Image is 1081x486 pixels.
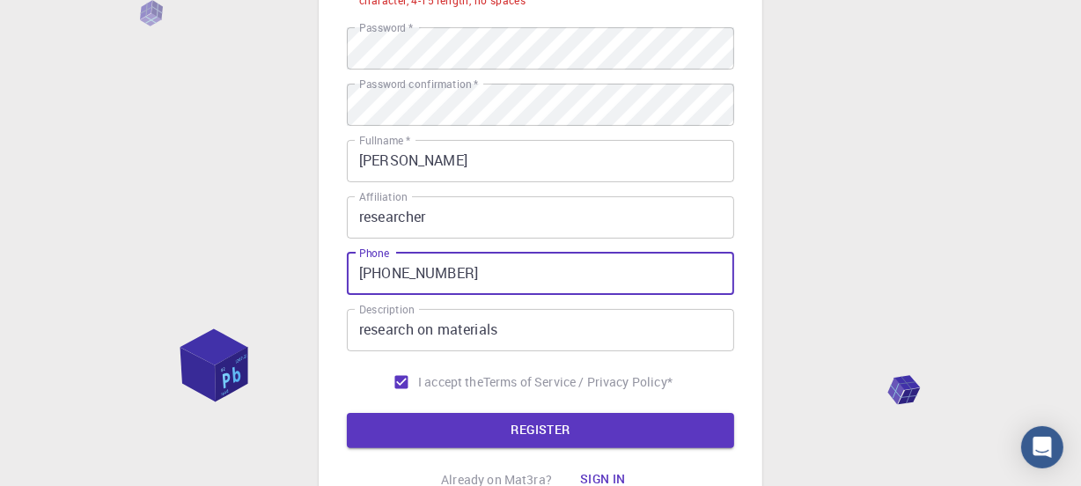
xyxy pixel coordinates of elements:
[1021,426,1063,468] div: Open Intercom Messenger
[359,189,407,204] label: Affiliation
[347,413,734,448] button: REGISTER
[483,373,673,391] p: Terms of Service / Privacy Policy *
[359,77,478,92] label: Password confirmation
[483,373,673,391] a: Terms of Service / Privacy Policy*
[359,133,410,148] label: Fullname
[359,302,415,317] label: Description
[359,246,389,261] label: Phone
[418,373,483,391] span: I accept the
[359,20,413,35] label: Password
